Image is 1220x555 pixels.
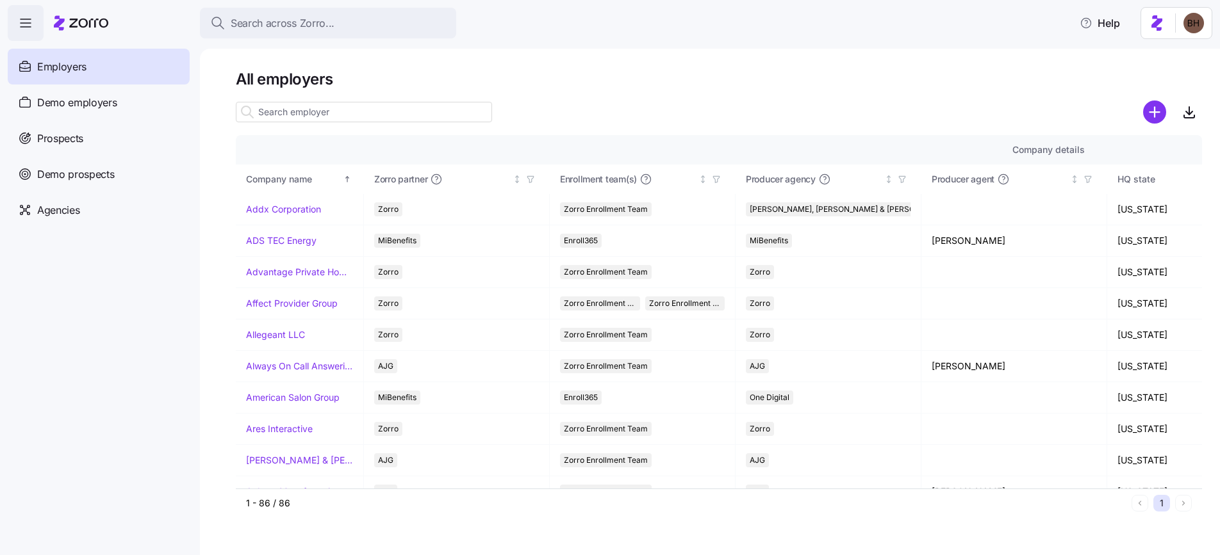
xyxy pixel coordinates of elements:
[37,202,79,218] span: Agencies
[750,296,770,310] span: Zorro
[8,156,190,192] a: Demo prospects
[564,202,648,216] span: Zorro Enrollment Team
[921,165,1107,194] th: Producer agentNot sorted
[513,175,522,184] div: Not sorted
[37,95,117,111] span: Demo employers
[378,265,399,279] span: Zorro
[378,485,393,499] span: AJG
[564,296,636,310] span: Zorro Enrollment Team
[246,360,353,373] a: Always On Call Answering Service
[1183,13,1204,33] img: c3c218ad70e66eeb89914ccc98a2927c
[246,297,338,310] a: Affect Provider Group
[649,296,721,310] span: Zorro Enrollment Experts
[246,266,353,278] a: Advantage Private Home Care
[378,390,416,405] span: MiBenefits
[1153,495,1170,511] button: 1
[750,359,765,373] span: AJG
[921,351,1107,382] td: [PERSON_NAME]
[8,84,190,120] a: Demo employers
[246,234,317,247] a: ADS TEC Energy
[378,202,399,216] span: Zorro
[564,265,648,279] span: Zorro Enrollment Team
[236,165,364,194] th: Company nameSorted ascending
[921,225,1107,257] td: [PERSON_NAME]
[750,422,770,436] span: Zorro
[736,165,921,194] th: Producer agencyNot sorted
[921,476,1107,508] td: [PERSON_NAME]
[231,15,334,31] span: Search across Zorro...
[750,485,765,499] span: AJG
[746,173,816,186] span: Producer agency
[236,102,492,122] input: Search employer
[750,234,788,248] span: MiBenefits
[750,328,770,342] span: Zorro
[1080,15,1120,31] span: Help
[564,453,648,467] span: Zorro Enrollment Team
[698,175,707,184] div: Not sorted
[246,172,341,186] div: Company name
[378,422,399,436] span: Zorro
[246,497,1126,510] div: 1 - 86 / 86
[1132,495,1148,511] button: Previous page
[246,454,353,467] a: [PERSON_NAME] & [PERSON_NAME]'s
[246,391,340,404] a: American Salon Group
[1070,175,1079,184] div: Not sorted
[236,69,1202,89] h1: All employers
[37,59,87,75] span: Employers
[378,328,399,342] span: Zorro
[550,165,736,194] th: Enrollment team(s)Not sorted
[378,453,393,467] span: AJG
[246,422,313,435] a: Ares Interactive
[8,120,190,156] a: Prospects
[37,131,83,147] span: Prospects
[200,8,456,38] button: Search across Zorro...
[560,173,637,186] span: Enrollment team(s)
[246,203,321,216] a: Addx Corporation
[750,453,765,467] span: AJG
[378,296,399,310] span: Zorro
[564,485,648,499] span: Zorro Enrollment Team
[364,165,550,194] th: Zorro partnerNot sorted
[8,49,190,84] a: Employers
[564,390,598,405] span: Enroll365
[750,202,949,216] span: [PERSON_NAME], [PERSON_NAME] & [PERSON_NAME]
[564,234,598,248] span: Enroll365
[374,173,427,186] span: Zorro partner
[750,265,770,279] span: Zorro
[884,175,893,184] div: Not sorted
[1175,495,1192,511] button: Next page
[564,359,648,373] span: Zorro Enrollment Team
[378,359,393,373] span: AJG
[564,422,648,436] span: Zorro Enrollment Team
[8,192,190,228] a: Agencies
[1143,101,1166,124] svg: add icon
[1069,10,1130,36] button: Help
[343,175,352,184] div: Sorted ascending
[564,328,648,342] span: Zorro Enrollment Team
[246,485,341,498] a: Auburn Manufacturing
[246,328,305,341] a: Allegeant LLC
[37,166,115,182] span: Demo prospects
[378,234,416,248] span: MiBenefits
[932,173,994,186] span: Producer agent
[750,390,789,405] span: One Digital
